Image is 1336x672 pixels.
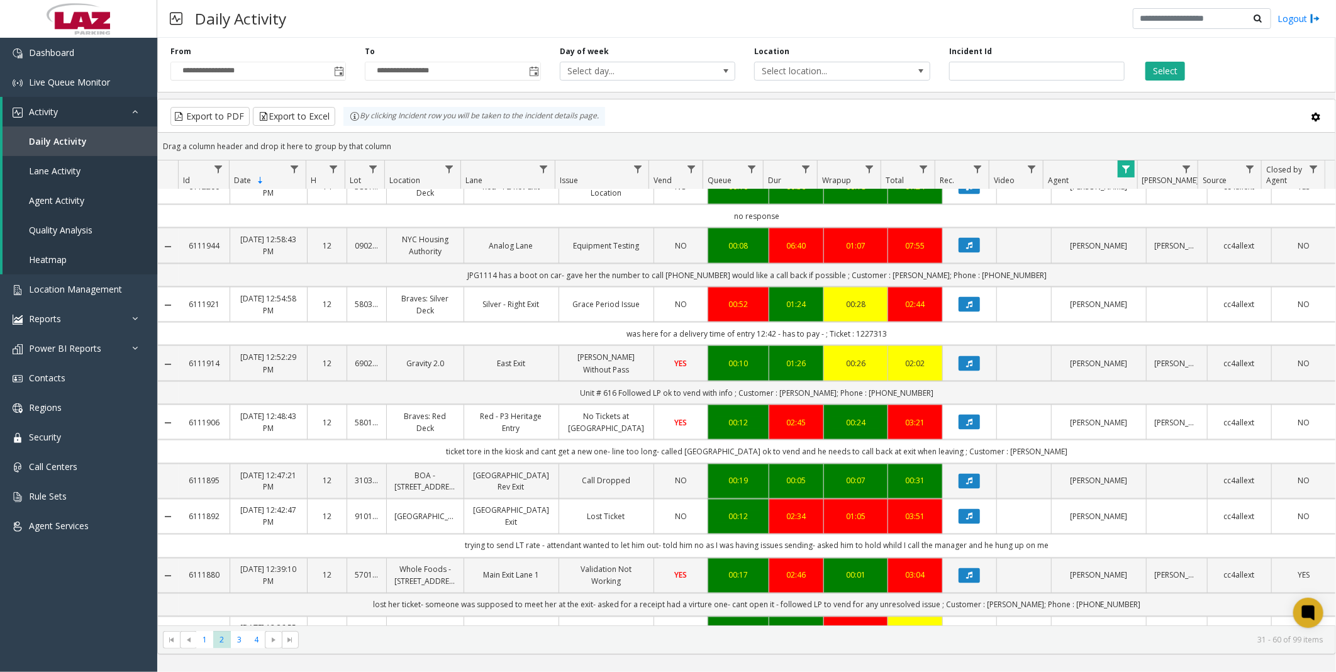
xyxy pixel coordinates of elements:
a: NYC Housing Authority [394,233,455,257]
a: 00:52 [716,298,761,310]
a: 6111944 [186,240,223,252]
span: Page 3 [231,631,248,648]
a: YES [1279,569,1328,581]
a: Date Filter Menu [286,160,303,177]
a: Lane Activity [3,156,157,186]
a: 6111895 [186,475,223,487]
a: Equipment Testing [567,240,646,252]
a: YES [662,357,701,369]
button: Export to Excel [253,107,335,126]
a: 02:45 [777,417,816,428]
a: 00:26 [832,357,880,369]
label: Incident Id [949,46,992,57]
a: 570146 [355,569,379,581]
a: cc4allext [1215,475,1264,487]
div: 03:51 [896,511,935,523]
a: Whole Foods - [STREET_ADDRESS] [394,564,455,588]
span: Daily Activity [29,135,87,147]
a: 910133 [355,511,379,523]
a: 690251 [355,357,379,369]
a: 12 [315,511,339,523]
a: 12 [315,569,339,581]
a: Wrapup Filter Menu [861,160,878,177]
a: Heatmap [3,245,157,274]
a: Silver - Right Exit [472,298,551,310]
a: 580379 [355,298,379,310]
a: [DATE] 12:42:47 PM [238,505,299,529]
div: 02:46 [777,569,816,581]
a: [DATE] 12:54:58 PM [238,293,299,316]
a: [GEOGRAPHIC_DATA] Rev Exit [472,469,551,493]
td: Unit # 616 Followed LP ok to vend with info ; Customer : [PERSON_NAME]; Phone : [PHONE_NUMBER] [179,381,1335,405]
a: 00:12 [716,417,761,428]
div: 00:08 [716,240,761,252]
span: Page 4 [248,631,265,648]
h3: Daily Activity [189,3,292,34]
img: infoIcon.svg [350,111,360,121]
a: cc4allext [1215,240,1264,252]
a: Issue Filter Menu [629,160,646,177]
span: Sortable [255,176,265,186]
span: Select day... [560,62,700,80]
a: 6111906 [186,417,223,428]
img: 'icon' [13,433,23,443]
a: [DATE] 12:36:55 PM [238,622,299,646]
a: 6111921 [186,298,223,310]
a: 00:28 [832,298,880,310]
a: Collapse Details [158,418,179,428]
a: 01:07 [832,240,880,252]
a: NO [662,298,701,310]
td: JPG1114 has a boot on car- gave her the number to call [PHONE_NUMBER] would like a call back if p... [179,264,1335,287]
a: Lost Ticket [567,511,646,523]
span: Power BI Reports [29,342,101,354]
a: YES [662,569,701,581]
a: Vend Filter Menu [683,160,700,177]
a: Braves: Silver Deck [394,293,455,316]
a: 12 [315,298,339,310]
a: East Exit [472,357,551,369]
a: Collapse Details [158,300,179,310]
img: 'icon' [13,522,23,532]
a: Collapse Details [158,242,179,252]
div: 00:10 [716,357,761,369]
a: Quality Analysis [3,215,157,245]
a: Id Filter Menu [209,160,226,177]
a: NO [1279,298,1328,310]
span: Toggle popup [526,62,540,80]
a: [PERSON_NAME] [1059,417,1138,428]
a: Parker Filter Menu [1178,160,1195,177]
div: 06:40 [777,240,816,252]
td: no response [179,204,1335,228]
span: Total [886,175,905,186]
span: NO [1298,358,1310,369]
div: 00:01 [832,569,880,581]
a: 00:17 [716,569,761,581]
a: [PERSON_NAME] [1154,417,1200,428]
span: Go to the first page [163,631,180,649]
a: Logout [1278,12,1320,25]
a: 03:04 [896,569,935,581]
span: NO [1298,476,1310,486]
a: [PERSON_NAME] Without Pass [567,351,646,375]
img: 'icon' [13,78,23,88]
a: 6111892 [186,511,223,523]
div: 02:34 [777,511,816,523]
img: 'icon' [13,285,23,295]
span: Dashboard [29,47,74,59]
a: 12 [315,417,339,428]
a: 310316 [355,475,379,487]
span: Regions [29,401,62,413]
a: [GEOGRAPHIC_DATA] [394,511,455,523]
span: Page 1 [196,631,213,648]
a: Video Filter Menu [1023,160,1040,177]
a: 02:02 [896,357,935,369]
span: Agent Services [29,520,89,532]
img: 'icon' [13,462,23,473]
span: Activity [29,106,58,118]
a: [DATE] 12:52:29 PM [238,351,299,375]
a: cc4allext [1215,569,1264,581]
a: Closed by Agent Filter Menu [1305,160,1322,177]
a: 00:24 [832,417,880,428]
div: 03:21 [896,417,935,428]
